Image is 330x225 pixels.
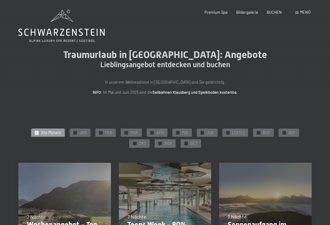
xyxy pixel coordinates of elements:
p: : Im Mai und Juni 2025 sind die . [43,89,287,95]
span: SEP [288,130,295,136]
span: ✓ [100,131,102,134]
span: ✓ [227,131,229,134]
span: ✓ [177,131,179,134]
a: BUCHEN [267,10,282,15]
span: DEZ [190,141,197,146]
strong: Seilbahnen Klausberg und Speikboden kostenlos [152,90,237,95]
p: In unserem Wellnesshotel in [GEOGRAPHIC_DATA] sind Sie goldrichtig. [43,79,287,85]
span: [DATE] [232,130,244,136]
strong: INFO [93,90,101,95]
span: Lieblingsangebot entdecken und buchen [100,60,230,69]
span: ✓ [257,131,259,134]
span: ✓ [185,142,187,145]
span: JUN [207,130,214,136]
span: JAN [79,130,87,136]
span: ✓ [283,131,285,134]
span: 7 Nächte [228,214,247,220]
span: MAI [182,130,188,136]
span: ✓ [134,142,136,145]
span: 7 Nächte [127,214,146,220]
span: ✓ [201,131,203,134]
span: 7 Nächte [27,214,46,220]
span: ✓ [74,131,76,134]
span: Menü [300,10,310,15]
span: APR [156,130,164,136]
span: ✓ [159,142,161,145]
span: AUG [263,130,270,136]
span: NOV [164,141,172,146]
span: ✓ [35,131,38,134]
a: Bildergalerie [236,10,258,15]
span: OKT [139,141,146,146]
span: Alle Monate [41,130,61,136]
span: Einwilligung Marketing* [106,127,156,133]
a: Premium Spa [204,10,228,15]
span: Traumurlaub in [GEOGRAPHIC_DATA]: Angebote [63,49,267,60]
